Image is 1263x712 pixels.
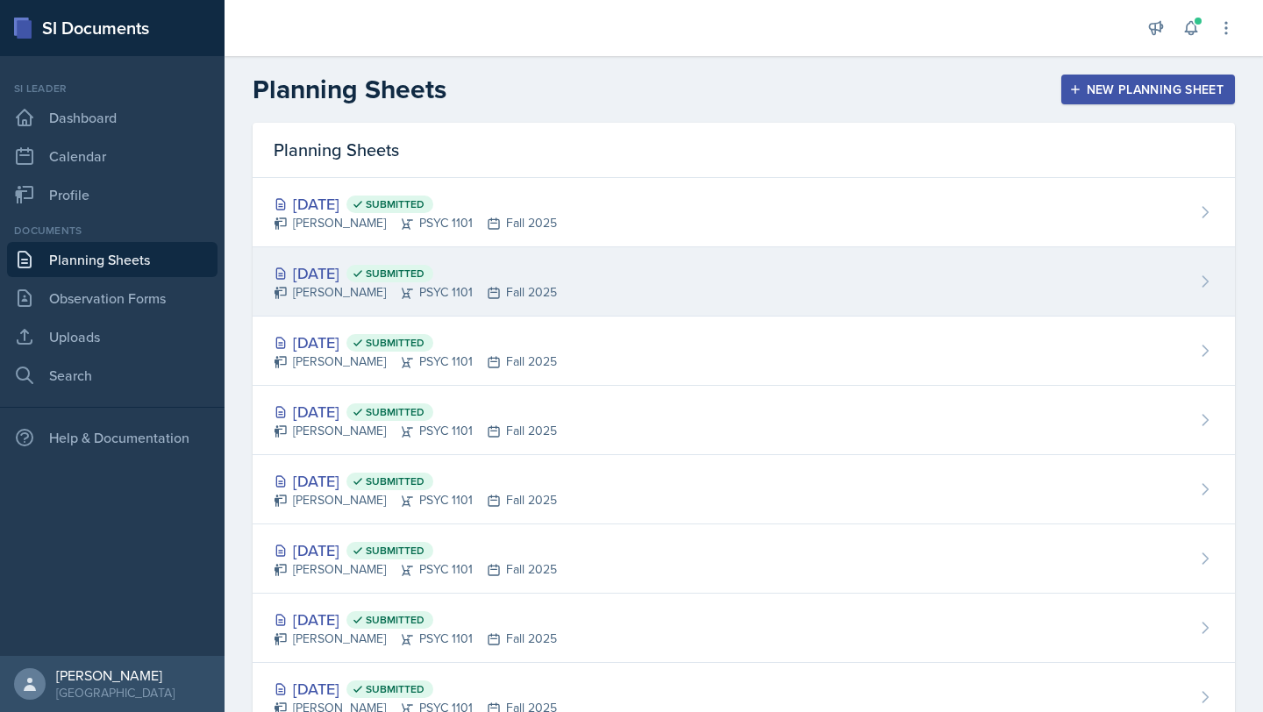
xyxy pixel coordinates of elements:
[253,594,1235,663] a: [DATE] Submitted [PERSON_NAME]PSYC 1101Fall 2025
[274,422,557,440] div: [PERSON_NAME] PSYC 1101 Fall 2025
[366,613,425,627] span: Submitted
[253,178,1235,247] a: [DATE] Submitted [PERSON_NAME]PSYC 1101Fall 2025
[366,405,425,419] span: Submitted
[366,682,425,696] span: Submitted
[366,267,425,281] span: Submitted
[253,247,1235,317] a: [DATE] Submitted [PERSON_NAME]PSYC 1101Fall 2025
[7,319,218,354] a: Uploads
[253,123,1235,178] div: Planning Sheets
[56,666,175,684] div: [PERSON_NAME]
[7,177,218,212] a: Profile
[366,197,425,211] span: Submitted
[7,281,218,316] a: Observation Forms
[56,684,175,701] div: [GEOGRAPHIC_DATA]
[366,474,425,488] span: Submitted
[7,358,218,393] a: Search
[274,331,557,354] div: [DATE]
[274,400,557,424] div: [DATE]
[366,336,425,350] span: Submitted
[1073,82,1224,96] div: New Planning Sheet
[253,524,1235,594] a: [DATE] Submitted [PERSON_NAME]PSYC 1101Fall 2025
[7,81,218,96] div: Si leader
[274,630,557,648] div: [PERSON_NAME] PSYC 1101 Fall 2025
[253,455,1235,524] a: [DATE] Submitted [PERSON_NAME]PSYC 1101Fall 2025
[274,261,557,285] div: [DATE]
[274,538,557,562] div: [DATE]
[274,192,557,216] div: [DATE]
[274,608,557,631] div: [DATE]
[7,100,218,135] a: Dashboard
[7,420,218,455] div: Help & Documentation
[1061,75,1235,104] button: New Planning Sheet
[253,74,446,105] h2: Planning Sheets
[366,544,425,558] span: Submitted
[274,560,557,579] div: [PERSON_NAME] PSYC 1101 Fall 2025
[253,317,1235,386] a: [DATE] Submitted [PERSON_NAME]PSYC 1101Fall 2025
[274,283,557,302] div: [PERSON_NAME] PSYC 1101 Fall 2025
[253,386,1235,455] a: [DATE] Submitted [PERSON_NAME]PSYC 1101Fall 2025
[7,242,218,277] a: Planning Sheets
[274,352,557,371] div: [PERSON_NAME] PSYC 1101 Fall 2025
[7,139,218,174] a: Calendar
[274,491,557,509] div: [PERSON_NAME] PSYC 1101 Fall 2025
[274,214,557,232] div: [PERSON_NAME] PSYC 1101 Fall 2025
[7,223,218,239] div: Documents
[274,469,557,493] div: [DATE]
[274,677,557,701] div: [DATE]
